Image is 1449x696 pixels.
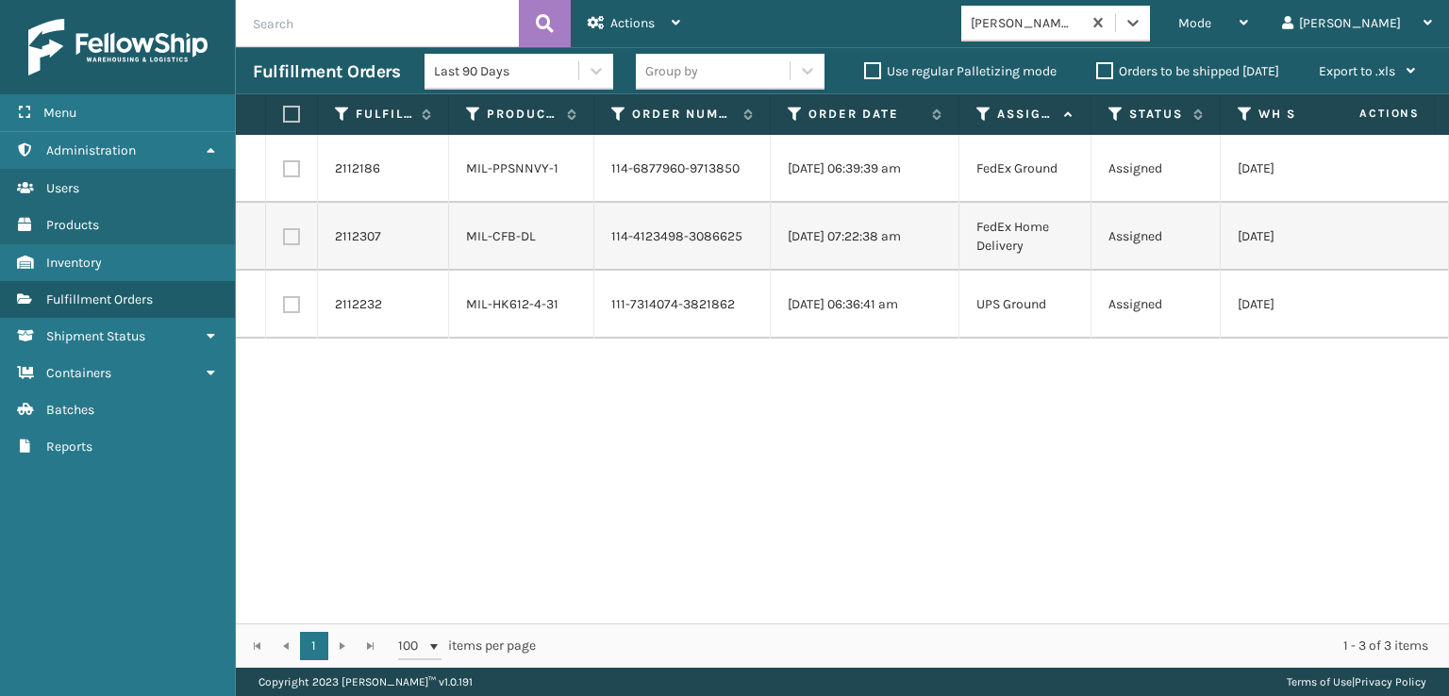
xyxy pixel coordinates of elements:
span: Actions [1300,98,1431,129]
span: Actions [610,15,655,31]
span: Shipment Status [46,328,145,344]
td: [DATE] 07:22:38 am [771,203,959,271]
span: Users [46,180,79,196]
a: 2112186 [335,159,380,178]
div: | [1287,668,1426,696]
label: Use regular Palletizing mode [864,63,1057,79]
div: Last 90 Days [434,61,580,81]
span: Containers [46,365,111,381]
img: logo [28,19,208,75]
span: Batches [46,402,94,418]
td: 111-7314074-3821862 [594,271,771,339]
span: Reports [46,439,92,455]
span: Mode [1178,15,1211,31]
span: Export to .xls [1319,63,1395,79]
span: Administration [46,142,136,158]
span: Fulfillment Orders [46,291,153,307]
p: Copyright 2023 [PERSON_NAME]™ v 1.0.191 [258,668,473,696]
a: MIL-CFB-DL [466,228,536,244]
div: Group by [645,61,698,81]
label: Product SKU [487,106,558,123]
td: [DATE] 06:36:41 am [771,271,959,339]
td: 114-6877960-9713850 [594,135,771,203]
label: Status [1129,106,1184,123]
span: 100 [398,637,426,655]
div: [PERSON_NAME] Brands [971,13,1083,33]
td: [DATE] [1221,135,1409,203]
td: Assigned [1091,271,1221,339]
label: Assigned Carrier Service [997,106,1055,123]
td: [DATE] [1221,203,1409,271]
label: Order Date [808,106,923,123]
td: FedEx Ground [959,135,1091,203]
a: MIL-HK612-4-31 [466,296,558,312]
td: Assigned [1091,203,1221,271]
a: MIL-PPSNNVY-1 [466,160,558,176]
label: Order Number [632,106,734,123]
span: Menu [43,105,76,121]
label: Fulfillment Order Id [356,106,412,123]
a: Privacy Policy [1355,675,1426,688]
label: WH Ship By Date [1258,106,1373,123]
td: [DATE] 06:39:39 am [771,135,959,203]
a: Terms of Use [1287,675,1352,688]
td: UPS Ground [959,271,1091,339]
td: Assigned [1091,135,1221,203]
a: 1 [300,632,328,660]
td: 114-4123498-3086625 [594,203,771,271]
a: 2112232 [335,295,382,314]
td: FedEx Home Delivery [959,203,1091,271]
div: 1 - 3 of 3 items [562,637,1428,655]
h3: Fulfillment Orders [253,60,400,83]
td: [DATE] [1221,271,1409,339]
span: Inventory [46,255,102,271]
span: items per page [398,632,536,660]
span: Products [46,217,99,233]
a: 2112307 [335,227,381,246]
label: Orders to be shipped [DATE] [1096,63,1279,79]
